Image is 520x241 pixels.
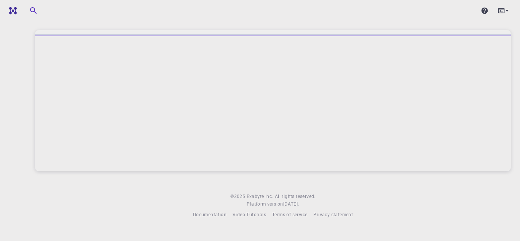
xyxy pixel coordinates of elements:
a: Video Tutorials [233,211,266,219]
a: Documentation [193,211,227,219]
a: Exabyte Inc. [247,193,273,200]
span: Terms of service [272,211,307,217]
span: Video Tutorials [233,211,266,217]
span: Platform version [247,200,283,208]
a: Terms of service [272,211,307,219]
span: Exabyte Inc. [247,193,273,199]
a: [DATE]. [283,200,299,208]
img: logo [6,7,17,14]
a: Privacy statement [313,211,353,219]
span: [DATE] . [283,201,299,207]
span: Privacy statement [313,211,353,217]
span: Documentation [193,211,227,217]
span: © 2025 [230,193,246,200]
span: All rights reserved. [275,193,316,200]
